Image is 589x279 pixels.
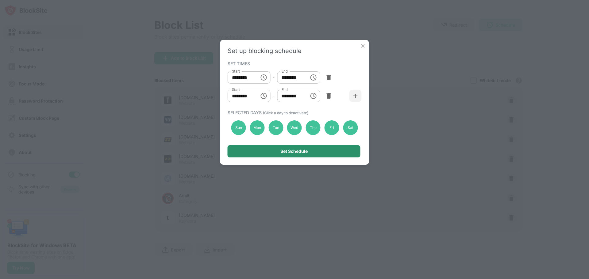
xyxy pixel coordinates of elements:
div: Wed [287,120,302,135]
label: End [281,87,288,92]
div: Set up blocking schedule [228,47,362,55]
div: Mon [250,120,264,135]
div: - [273,92,275,99]
div: SELECTED DAYS [228,110,360,115]
div: Sun [231,120,246,135]
button: Choose time, selected time is 11:59 PM [307,71,319,84]
div: SET TIMES [228,61,360,66]
button: Choose time, selected time is 5:30 AM [307,90,319,102]
div: - [273,74,275,81]
img: x-button.svg [360,43,366,49]
label: Start [232,69,240,74]
span: (Click a day to deactivate) [263,111,308,115]
div: Sat [343,120,358,135]
div: Fri [325,120,339,135]
label: Start [232,87,240,92]
div: Set Schedule [280,149,308,154]
label: End [281,69,288,74]
div: Thu [306,120,321,135]
button: Choose time, selected time is 3:00 PM [257,71,270,84]
div: Tue [268,120,283,135]
button: Choose time, selected time is 12:00 AM [257,90,270,102]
